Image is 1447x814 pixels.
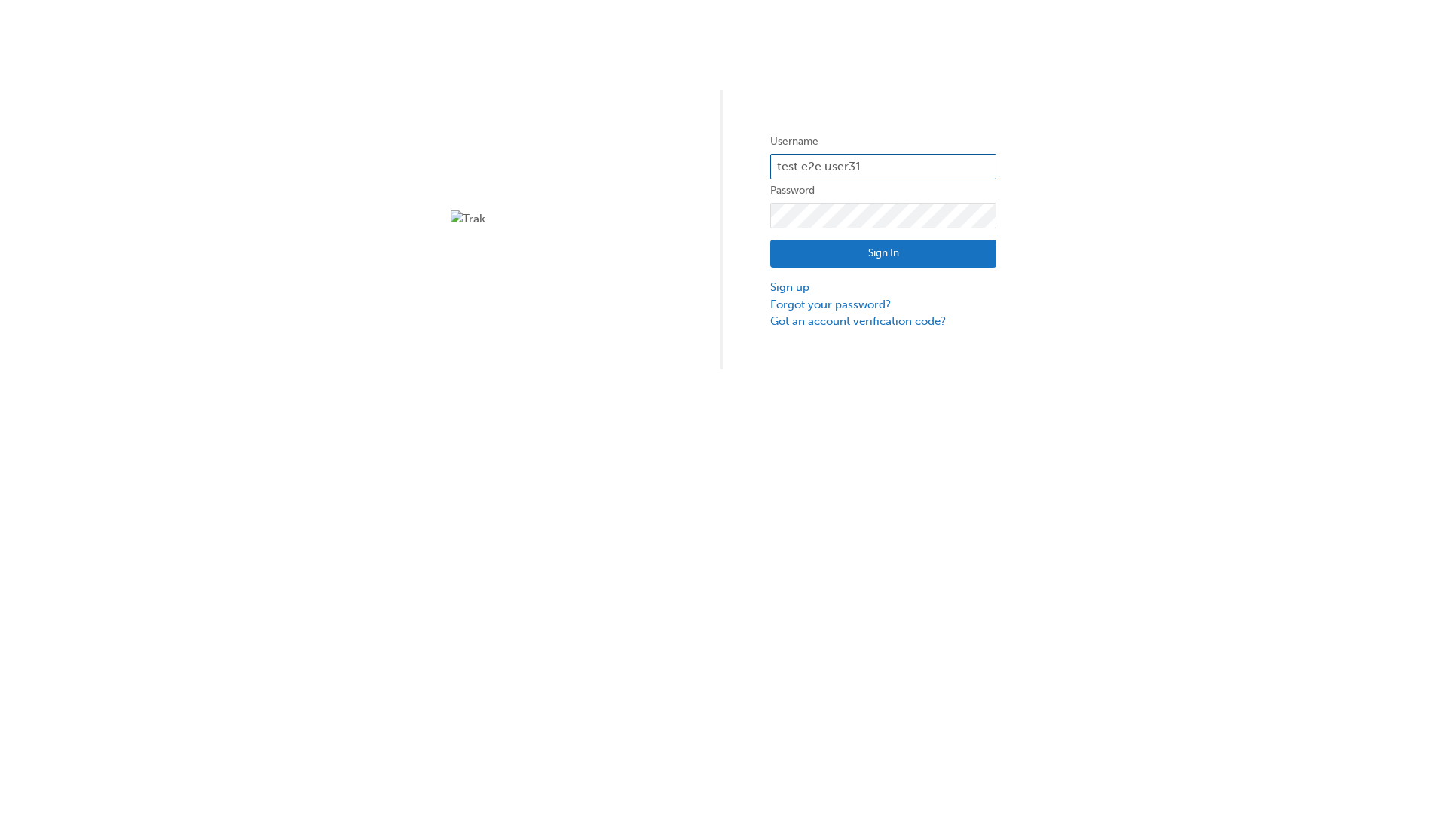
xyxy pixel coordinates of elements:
[770,279,996,296] a: Sign up
[770,154,996,179] input: Username
[770,296,996,314] a: Forgot your password?
[451,210,677,228] img: Trak
[770,313,996,330] a: Got an account verification code?
[770,182,996,200] label: Password
[770,133,996,151] label: Username
[770,240,996,268] button: Sign In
